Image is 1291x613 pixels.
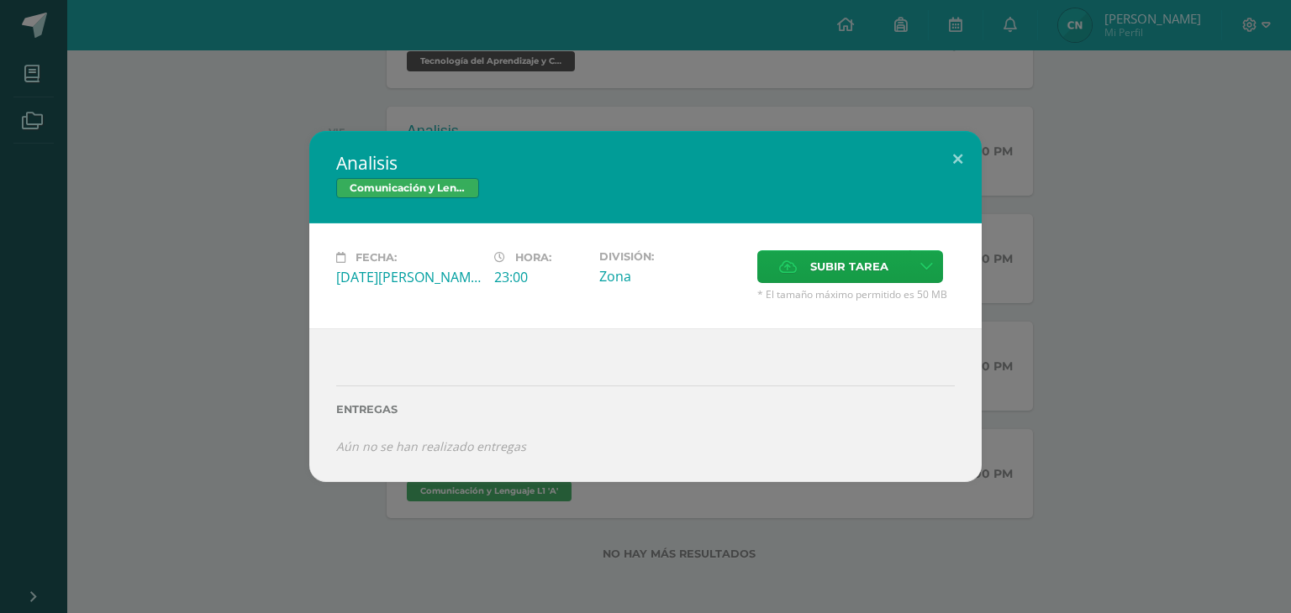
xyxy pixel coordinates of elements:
span: Subir tarea [810,251,888,282]
label: División: [599,250,744,263]
span: Fecha: [356,251,397,264]
button: Close (Esc) [934,131,982,188]
div: 23:00 [494,268,586,286]
div: [DATE][PERSON_NAME] [336,268,481,286]
span: Hora: [515,251,551,264]
label: Entregas [336,403,955,416]
div: Zona [599,267,744,286]
span: Comunicación y Lenguaje L1 [336,178,479,198]
h2: Analisis [336,151,955,175]
i: Aún no se han realizado entregas [336,438,526,454]
span: * El tamaño máximo permitido es 50 MB [757,287,955,301]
